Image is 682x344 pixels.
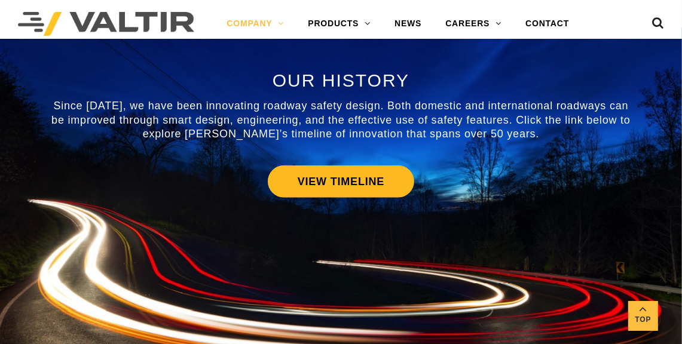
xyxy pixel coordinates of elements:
a: COMPANY [215,12,296,36]
a: VIEW TIMELINE [268,165,414,198]
a: Top [628,301,658,331]
a: NEWS [383,12,433,36]
a: PRODUCTS [296,12,383,36]
span: Since [DATE], we have been innovating roadway safety design. Both domestic and international road... [51,100,631,140]
span: Top [628,313,658,327]
a: CAREERS [433,12,513,36]
img: Valtir [18,12,194,36]
span: OUR HISTORY [273,70,409,90]
a: CONTACT [513,12,581,36]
